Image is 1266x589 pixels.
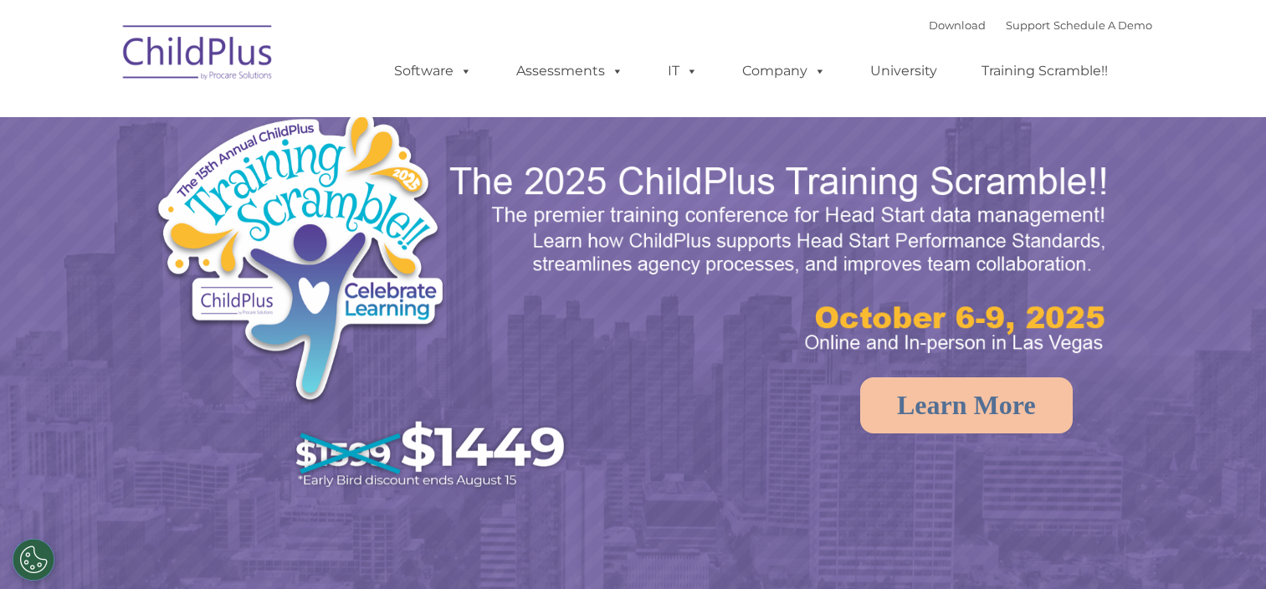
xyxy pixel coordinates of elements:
[13,539,54,581] button: Cookies Settings
[500,54,640,88] a: Assessments
[725,54,843,88] a: Company
[860,377,1073,433] a: Learn More
[377,54,489,88] a: Software
[929,18,1152,32] font: |
[965,54,1125,88] a: Training Scramble!!
[853,54,954,88] a: University
[1053,18,1152,32] a: Schedule A Demo
[1006,18,1050,32] a: Support
[651,54,715,88] a: IT
[115,13,282,97] img: ChildPlus by Procare Solutions
[929,18,986,32] a: Download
